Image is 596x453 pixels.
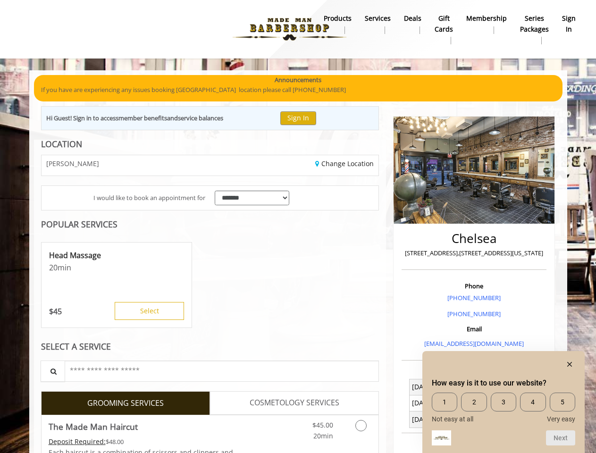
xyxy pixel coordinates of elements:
[404,248,544,258] p: [STREET_ADDRESS],[STREET_ADDRESS][US_STATE]
[41,342,379,351] div: SELECT A SERVICE
[550,393,575,411] span: 5
[546,430,575,445] button: Next question
[49,250,184,260] p: Head Massage
[87,397,164,410] span: GROOMING SERVICES
[41,361,65,382] button: Service Search
[428,12,460,47] a: Gift cardsgift cards
[41,138,82,150] b: LOCATION
[312,420,333,429] span: $45.00
[324,13,352,24] b: products
[424,339,524,348] a: [EMAIL_ADDRESS][DOMAIN_NAME]
[49,420,138,433] b: The Made Man Haircut
[49,306,53,317] span: $
[315,159,374,168] a: Change Location
[93,193,205,203] span: I would like to book an appointment for
[547,415,575,423] span: Very easy
[250,397,339,409] span: COSMETOLOGY SERVICES
[365,13,391,24] b: Services
[432,359,575,445] div: How easy is it to use our website? Select an option from 1 to 5, with 1 being Not easy at all and...
[461,393,487,411] span: 2
[460,12,513,36] a: MembershipMembership
[41,218,118,230] b: POPULAR SERVICES
[404,326,544,332] h3: Email
[409,411,474,428] td: [DATE]
[280,111,316,125] button: Sign In
[404,232,544,245] h2: Chelsea
[115,302,184,320] button: Select
[58,262,71,273] span: min
[432,393,575,423] div: How easy is it to use our website? Select an option from 1 to 5, with 1 being Not easy at all and...
[275,75,321,85] b: Announcements
[409,379,474,395] td: [DATE] To [DATE]
[225,3,354,55] img: Made Man Barbershop logo
[432,393,457,411] span: 1
[397,12,428,36] a: DealsDeals
[409,395,474,411] td: [DATE]
[49,437,106,446] span: This service needs some Advance to be paid before we block your appointment
[49,436,238,447] div: $48.00
[118,114,167,122] b: member benefits
[520,13,549,34] b: Series packages
[49,306,62,317] p: 45
[491,393,516,411] span: 3
[520,393,546,411] span: 4
[564,359,575,370] button: Hide survey
[513,12,555,47] a: Series packagesSeries packages
[317,12,358,36] a: Productsproducts
[358,12,397,36] a: ServicesServices
[41,85,555,95] p: If you have are experiencing any issues booking [GEOGRAPHIC_DATA] location please call [PHONE_NUM...
[447,310,501,318] a: [PHONE_NUMBER]
[46,160,99,167] span: [PERSON_NAME]
[402,369,546,375] h3: Opening Hours
[447,294,501,302] a: [PHONE_NUMBER]
[432,415,473,423] span: Not easy at all
[562,13,576,34] b: sign in
[432,377,575,389] h2: How easy is it to use our website? Select an option from 1 to 5, with 1 being Not easy at all and...
[49,262,184,273] p: 20
[404,283,544,289] h3: Phone
[435,13,453,34] b: gift cards
[46,113,223,123] div: Hi Guest! Sign in to access and
[313,431,333,440] span: 20min
[178,114,223,122] b: service balances
[404,13,421,24] b: Deals
[466,13,507,24] b: Membership
[555,12,582,36] a: sign insign in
